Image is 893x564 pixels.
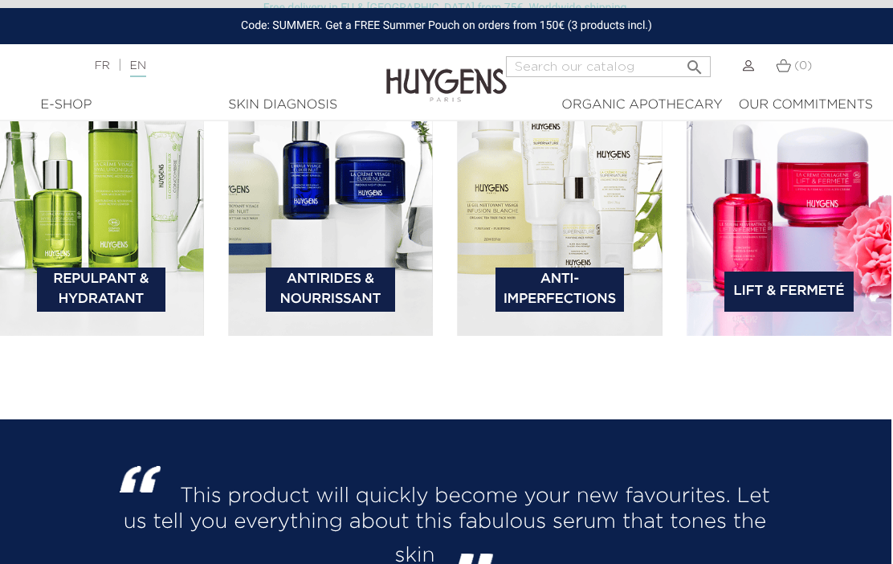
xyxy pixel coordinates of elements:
i:  [685,53,704,72]
input: Search [506,56,711,77]
a: Antirides & Nourrissant [266,268,395,312]
div: E-Shop [20,96,112,115]
img: Huygens [386,43,507,104]
div: Organic Apothecary [561,96,722,115]
img: bannière catégorie 4 [687,39,892,336]
span: (0) [794,60,812,72]
a: FR [95,60,110,72]
img: bannière catégorie 3 [457,39,663,336]
div: Our commitments [739,96,873,115]
div: | [87,56,361,76]
button:  [680,51,709,73]
a: EN [130,60,146,77]
div: Skin Diagnosis [128,96,438,115]
a: Lift & Fermeté [724,272,854,312]
a: Skin Diagnosis [120,96,446,115]
a: Anti-Imperfections [495,268,625,312]
img: bannière catégorie 2 [228,39,434,336]
a: Repulpant & Hydratant [37,268,166,312]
